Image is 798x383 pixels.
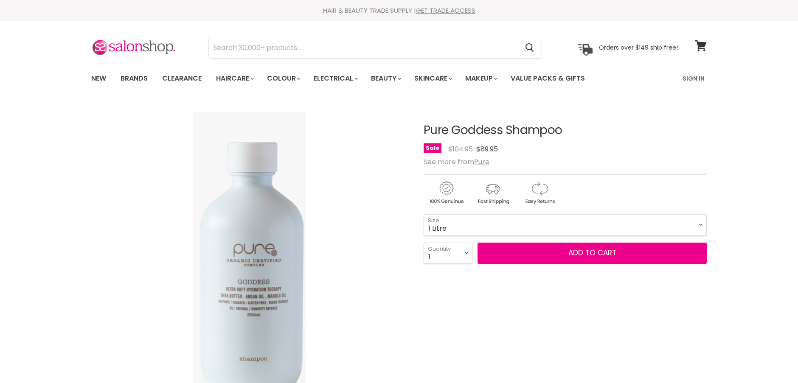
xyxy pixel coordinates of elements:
a: Value Packs & Gifts [504,70,591,87]
a: Brands [114,70,154,87]
select: Quantity [424,243,472,264]
p: Orders over $149 ship free! [599,44,678,51]
a: Haircare [210,70,259,87]
button: Add to cart [478,243,707,264]
input: Search [209,38,518,58]
a: Clearance [156,70,208,87]
a: Beauty [365,70,406,87]
a: GET TRADE ACCESS [416,6,475,15]
a: Electrical [307,70,363,87]
img: shipping.gif [470,180,515,206]
ul: Main menu [85,66,635,91]
span: See more from [424,157,489,167]
img: genuine.gif [424,180,469,206]
a: Skincare [408,70,457,87]
a: Colour [261,70,306,87]
button: Search [518,38,541,58]
span: Sale [424,143,441,153]
form: Product [208,38,541,58]
a: Sign In [677,70,710,87]
a: Makeup [459,70,503,87]
a: New [85,70,112,87]
div: HAIR & BEAUTY TRADE SUPPLY | [81,6,717,15]
nav: Main [81,66,717,91]
span: $89.95 [476,144,498,154]
h1: Pure Goddess Shampoo [424,124,707,137]
a: Pure [474,157,489,167]
span: Add to cart [568,248,616,258]
span: $104.95 [448,144,473,154]
img: returns.gif [517,180,562,206]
